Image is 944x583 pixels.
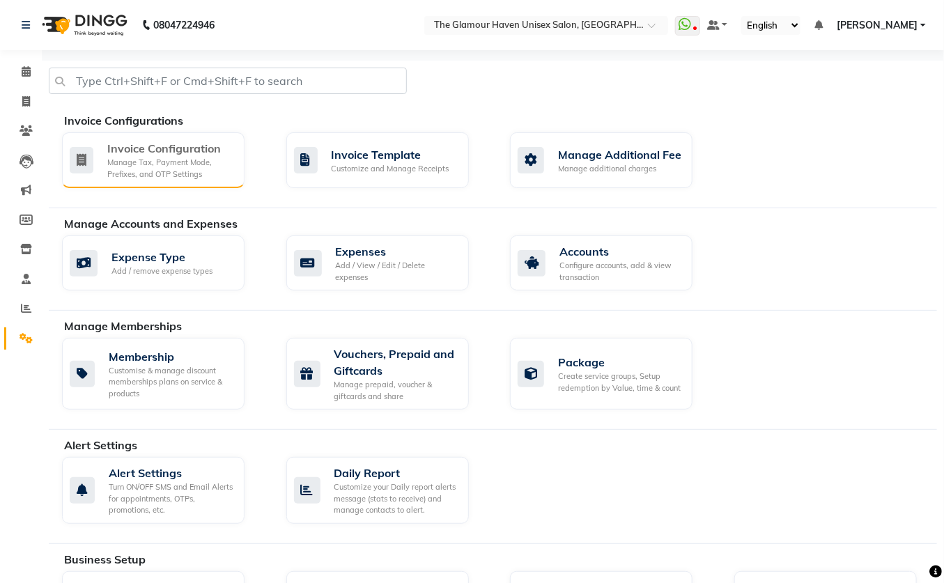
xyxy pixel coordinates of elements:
[62,132,265,188] a: Invoice ConfigurationManage Tax, Payment Mode, Prefixes, and OTP Settings
[332,146,449,163] div: Invoice Template
[334,481,458,516] div: Customize your Daily report alerts message (stats to receive) and manage contacts to alert.
[109,481,233,516] div: Turn ON/OFF SMS and Email Alerts for appointments, OTPs, promotions, etc.
[336,260,458,283] div: Add / View / Edit / Delete expenses
[334,379,458,402] div: Manage prepaid, voucher & giftcards and share
[286,132,490,188] a: Invoice TemplateCustomize and Manage Receipts
[558,146,681,163] div: Manage Additional Fee
[332,163,449,175] div: Customize and Manage Receipts
[36,6,131,45] img: logo
[109,348,233,365] div: Membership
[558,163,681,175] div: Manage additional charges
[49,68,407,94] input: Type Ctrl+Shift+F or Cmd+Shift+F to search
[558,371,681,394] div: Create service groups, Setup redemption by Value, time & count
[837,18,918,33] span: [PERSON_NAME]
[109,465,233,481] div: Alert Settings
[510,132,713,188] a: Manage Additional FeeManage additional charges
[286,457,490,524] a: Daily ReportCustomize your Daily report alerts message (stats to receive) and manage contacts to ...
[286,338,490,410] a: Vouchers, Prepaid and GiftcardsManage prepaid, voucher & giftcards and share
[334,465,458,481] div: Daily Report
[336,243,458,260] div: Expenses
[107,157,233,180] div: Manage Tax, Payment Mode, Prefixes, and OTP Settings
[286,235,490,290] a: ExpensesAdd / View / Edit / Delete expenses
[62,338,265,410] a: MembershipCustomise & manage discount memberships plans on service & products
[62,235,265,290] a: Expense TypeAdd / remove expense types
[109,365,233,400] div: Customise & manage discount memberships plans on service & products
[510,338,713,410] a: PackageCreate service groups, Setup redemption by Value, time & count
[107,140,233,157] div: Invoice Configuration
[111,249,212,265] div: Expense Type
[334,345,458,379] div: Vouchers, Prepaid and Giftcards
[559,243,681,260] div: Accounts
[111,265,212,277] div: Add / remove expense types
[559,260,681,283] div: Configure accounts, add & view transaction
[62,457,265,524] a: Alert SettingsTurn ON/OFF SMS and Email Alerts for appointments, OTPs, promotions, etc.
[153,6,215,45] b: 08047224946
[510,235,713,290] a: AccountsConfigure accounts, add & view transaction
[558,354,681,371] div: Package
